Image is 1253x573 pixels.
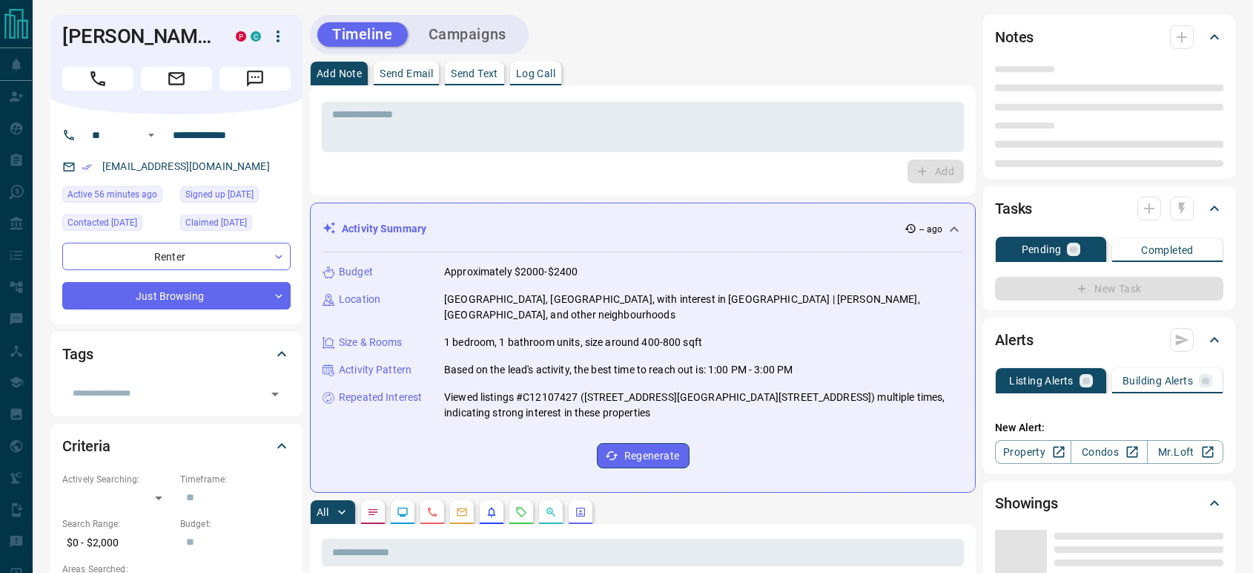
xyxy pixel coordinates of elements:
[62,243,291,270] div: Renter
[397,506,409,518] svg: Lead Browsing Activity
[995,328,1034,352] h2: Alerts
[62,473,173,486] p: Actively Searching:
[1141,245,1194,255] p: Completed
[339,264,373,280] p: Budget
[545,506,557,518] svg: Opportunities
[444,335,702,350] p: 1 bedroom, 1 bathroom units, size around 400-800 sqft
[444,362,793,378] p: Based on the lead's activity, the best time to reach out is: 1:00 PM - 3:00 PM
[62,531,173,555] p: $0 - $2,000
[1147,440,1223,464] a: Mr.Loft
[62,336,291,372] div: Tags
[1009,376,1074,386] p: Listing Alerts
[515,506,527,518] svg: Requests
[342,221,426,237] p: Activity Summary
[62,215,173,235] div: Sat Jun 14 2025
[180,186,291,207] div: Sun Sep 12 2021
[444,264,578,280] p: Approximately $2000-$2400
[317,22,408,47] button: Timeline
[82,162,92,172] svg: Email Verified
[367,506,379,518] svg: Notes
[597,443,690,468] button: Regenerate
[219,67,291,91] span: Message
[180,473,291,486] p: Timeframe:
[516,68,555,79] p: Log Call
[62,186,173,207] div: Mon Sep 15 2025
[236,31,246,42] div: property.ca
[67,215,137,230] span: Contacted [DATE]
[185,187,254,202] span: Signed up [DATE]
[1071,440,1147,464] a: Condos
[317,68,362,79] p: Add Note
[180,215,291,235] div: Mon Aug 12 2024
[486,506,497,518] svg: Listing Alerts
[339,335,403,350] p: Size & Rooms
[995,197,1032,220] h2: Tasks
[339,292,380,307] p: Location
[141,67,212,91] span: Email
[67,187,157,202] span: Active 56 minutes ago
[62,428,291,464] div: Criteria
[1123,376,1193,386] p: Building Alerts
[265,384,285,405] button: Open
[451,68,498,79] p: Send Text
[456,506,468,518] svg: Emails
[995,485,1223,521] div: Showings
[62,67,133,91] span: Call
[317,507,328,517] p: All
[426,506,438,518] svg: Calls
[995,191,1223,226] div: Tasks
[444,390,963,421] p: Viewed listings #C12107427 ([STREET_ADDRESS][GEOGRAPHIC_DATA][STREET_ADDRESS]) multiple times, in...
[575,506,586,518] svg: Agent Actions
[995,322,1223,358] div: Alerts
[339,362,411,378] p: Activity Pattern
[62,342,93,366] h2: Tags
[444,292,963,323] p: [GEOGRAPHIC_DATA], [GEOGRAPHIC_DATA], with interest in [GEOGRAPHIC_DATA] | [PERSON_NAME], [GEOGRA...
[323,215,963,243] div: Activity Summary-- ago
[62,282,291,310] div: Just Browsing
[142,126,160,144] button: Open
[919,223,942,236] p: -- ago
[180,517,291,531] p: Budget:
[62,517,173,531] p: Search Range:
[414,22,521,47] button: Campaigns
[380,68,433,79] p: Send Email
[251,31,261,42] div: condos.ca
[102,160,270,172] a: [EMAIL_ADDRESS][DOMAIN_NAME]
[1022,244,1062,255] p: Pending
[62,24,214,48] h1: [PERSON_NAME]
[995,420,1223,436] p: New Alert:
[185,215,247,230] span: Claimed [DATE]
[995,491,1058,515] h2: Showings
[62,434,110,458] h2: Criteria
[339,390,422,405] p: Repeated Interest
[995,19,1223,55] div: Notes
[995,440,1071,464] a: Property
[995,25,1034,49] h2: Notes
